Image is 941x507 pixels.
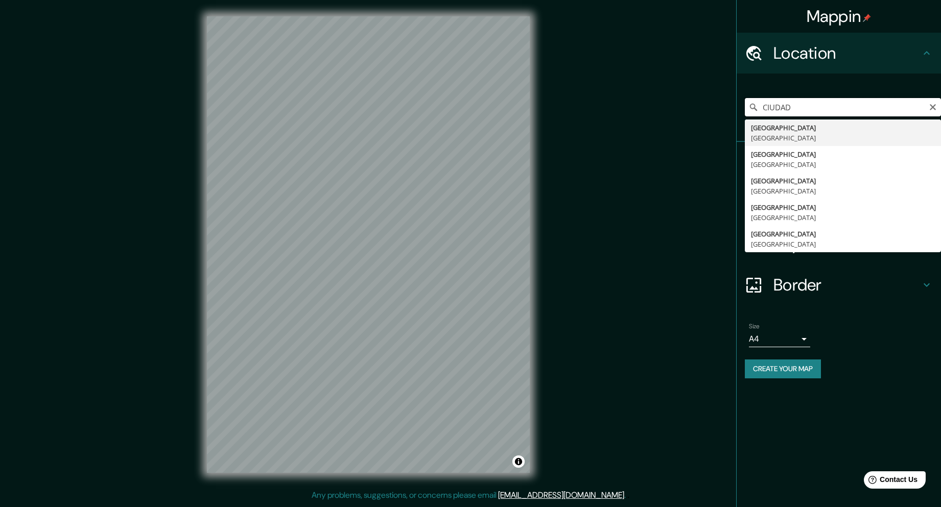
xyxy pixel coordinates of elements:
div: . [627,489,629,501]
button: Clear [929,102,937,111]
img: pin-icon.png [863,14,871,22]
div: Location [737,33,941,74]
canvas: Map [207,16,530,473]
a: [EMAIL_ADDRESS][DOMAIN_NAME] [498,490,624,500]
div: . [626,489,627,501]
div: [GEOGRAPHIC_DATA] [751,133,935,143]
div: [GEOGRAPHIC_DATA] [751,202,935,212]
p: Any problems, suggestions, or concerns please email . [312,489,626,501]
div: [GEOGRAPHIC_DATA] [751,229,935,239]
div: Style [737,183,941,224]
button: Create your map [745,359,821,378]
label: Size [749,322,760,331]
div: Layout [737,224,941,264]
h4: Border [773,275,921,295]
div: Pins [737,142,941,183]
div: [GEOGRAPHIC_DATA] [751,149,935,159]
div: [GEOGRAPHIC_DATA] [751,212,935,223]
h4: Location [773,43,921,63]
input: Pick your city or area [745,98,941,116]
div: [GEOGRAPHIC_DATA] [751,159,935,170]
div: A4 [749,331,810,347]
iframe: Help widget launcher [850,467,930,496]
div: [GEOGRAPHIC_DATA] [751,176,935,186]
h4: Mappin [807,6,872,27]
div: [GEOGRAPHIC_DATA] [751,123,935,133]
div: Border [737,264,941,305]
div: [GEOGRAPHIC_DATA] [751,239,935,249]
h4: Layout [773,234,921,254]
button: Toggle attribution [512,455,525,468]
div: [GEOGRAPHIC_DATA] [751,186,935,196]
